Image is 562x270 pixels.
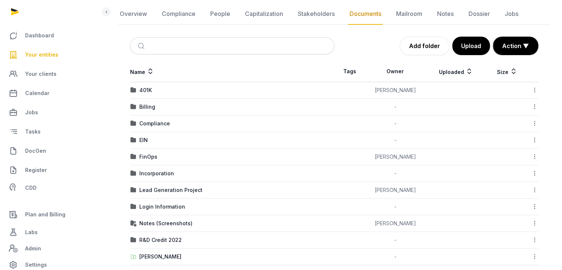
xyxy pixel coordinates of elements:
button: Submit [133,38,151,54]
a: Mailroom [395,3,424,25]
button: Upload [452,37,490,55]
a: Dashboard [6,27,100,44]
a: Capitalization [243,3,285,25]
span: Your clients [25,70,57,78]
span: Dashboard [25,31,54,40]
a: Tasks [6,123,100,141]
td: [PERSON_NAME] [365,82,425,99]
th: Size [486,61,528,82]
td: - [365,99,425,115]
a: People [209,3,232,25]
div: 401K [139,87,152,94]
td: - [365,249,425,265]
td: - [365,115,425,132]
img: folder-locked-icon.svg [130,220,136,226]
img: folder.svg [130,121,136,126]
img: folder.svg [130,104,136,110]
a: Add folder [400,37,449,55]
a: DocGen [6,142,100,160]
th: Tags [334,61,365,82]
div: Login Information [139,203,185,210]
a: Calendar [6,84,100,102]
img: folder.svg [130,171,136,176]
div: Incorporation [139,170,174,177]
span: CDD [25,183,37,192]
a: Admin [6,241,100,256]
span: Register [25,166,47,175]
th: Uploaded [425,61,486,82]
div: Lead Generation Project [139,186,202,194]
td: - [365,165,425,182]
img: folder.svg [130,137,136,143]
td: [PERSON_NAME] [365,215,425,232]
a: Compliance [160,3,197,25]
img: folder.svg [130,237,136,243]
td: - [365,199,425,215]
span: Settings [25,260,47,269]
button: Action ▼ [493,37,538,55]
span: Calendar [25,89,50,98]
span: DocGen [25,146,46,155]
img: folder.svg [130,204,136,210]
a: Stakeholders [296,3,336,25]
div: Compliance [139,120,170,127]
span: Tasks [25,127,41,136]
div: Billing [139,103,155,111]
div: Notes (Screenshots) [139,220,193,227]
a: Jobs [6,104,100,121]
a: Labs [6,223,100,241]
span: Labs [25,228,38,237]
a: Your clients [6,65,100,83]
td: - [365,232,425,249]
a: CDD [6,180,100,195]
a: Documents [348,3,383,25]
img: folder.svg [130,87,136,93]
a: Plan and Billing [6,206,100,223]
nav: Tabs [118,3,550,25]
a: Overview [118,3,149,25]
a: Register [6,161,100,179]
span: Your entities [25,50,58,59]
th: Owner [365,61,425,82]
span: Admin [25,244,41,253]
div: [PERSON_NAME] [139,253,181,260]
td: [PERSON_NAME] [365,182,425,199]
th: Name [130,61,334,82]
div: FinOps [139,153,157,161]
a: Your entities [6,46,100,64]
a: Notes [436,3,455,25]
img: folder.svg [130,154,136,160]
span: Plan and Billing [25,210,65,219]
div: R&D Credit 2022 [139,236,182,244]
img: folder.svg [130,187,136,193]
td: [PERSON_NAME] [365,149,425,165]
a: Jobs [503,3,520,25]
span: Jobs [25,108,38,117]
img: folder-upload.svg [130,254,136,260]
a: Dossier [467,3,491,25]
div: EIN [139,136,148,144]
td: - [365,132,425,149]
